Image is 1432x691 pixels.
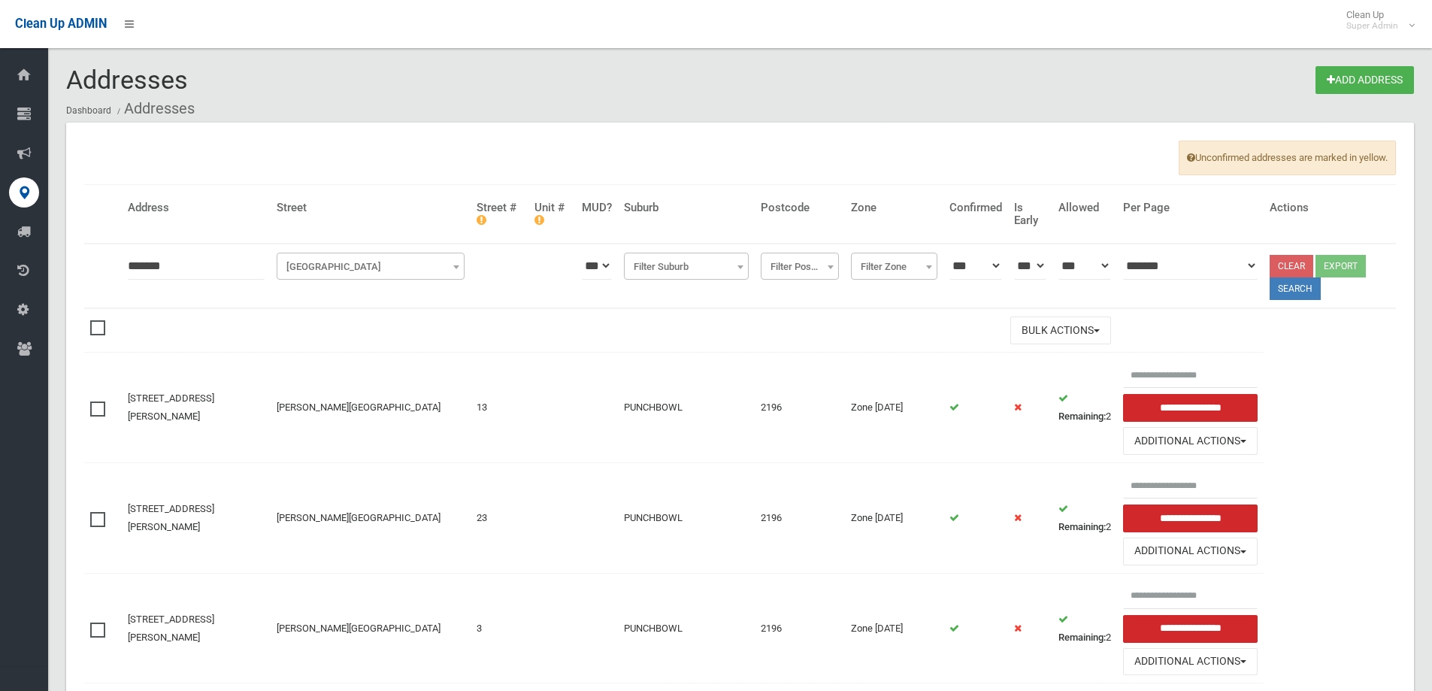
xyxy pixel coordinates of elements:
button: Additional Actions [1123,648,1258,676]
span: Filter Suburb [628,256,745,277]
td: 2196 [755,573,845,683]
a: Clear [1270,255,1313,277]
h4: Street [277,202,464,214]
button: Additional Actions [1123,538,1258,565]
a: [STREET_ADDRESS][PERSON_NAME] [128,392,214,422]
h4: Postcode [761,202,839,214]
strong: Remaining: [1058,521,1106,532]
span: Addresses [66,65,188,95]
a: Add Address [1315,66,1414,94]
span: Filter Street [277,253,464,280]
span: Clean Up ADMIN [15,17,107,31]
a: [STREET_ADDRESS][PERSON_NAME] [128,503,214,532]
td: 2 [1052,353,1117,463]
h4: Per Page [1123,202,1258,214]
strong: Remaining: [1058,632,1106,643]
td: 2 [1052,573,1117,683]
a: [STREET_ADDRESS][PERSON_NAME] [128,614,214,643]
h4: Is Early [1014,202,1046,226]
small: Super Admin [1346,20,1398,32]
button: Search [1270,277,1321,300]
span: Filter Zone [855,256,933,277]
span: Filter Zone [851,253,937,280]
td: PUNCHBOWL [618,573,755,683]
td: 13 [471,353,528,463]
strong: Remaining: [1058,411,1106,422]
td: [PERSON_NAME][GEOGRAPHIC_DATA] [271,353,470,463]
td: 3 [471,573,528,683]
td: [PERSON_NAME][GEOGRAPHIC_DATA] [271,573,470,683]
h4: Street # [477,202,522,226]
td: Zone [DATE] [845,463,943,574]
h4: Allowed [1058,202,1111,214]
span: Filter Postcode [764,256,835,277]
span: Filter Suburb [624,253,749,280]
td: [PERSON_NAME][GEOGRAPHIC_DATA] [271,463,470,574]
td: PUNCHBOWL [618,463,755,574]
button: Bulk Actions [1010,317,1111,344]
button: Additional Actions [1123,427,1258,455]
h4: Suburb [624,202,749,214]
h4: Actions [1270,202,1390,214]
span: Unconfirmed addresses are marked in yellow. [1179,141,1396,175]
td: 2196 [755,353,845,463]
td: Zone [DATE] [845,353,943,463]
button: Export [1315,255,1366,277]
h4: Confirmed [949,202,1002,214]
h4: MUD? [582,202,612,214]
span: Filter Postcode [761,253,839,280]
td: PUNCHBOWL [618,353,755,463]
span: Filter Street [280,256,460,277]
td: 2 [1052,463,1117,574]
h4: Address [128,202,265,214]
h4: Zone [851,202,937,214]
li: Addresses [114,95,195,123]
span: Clean Up [1339,9,1413,32]
h4: Unit # [534,202,571,226]
td: Zone [DATE] [845,573,943,683]
td: 2196 [755,463,845,574]
td: 23 [471,463,528,574]
a: Dashboard [66,105,111,116]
